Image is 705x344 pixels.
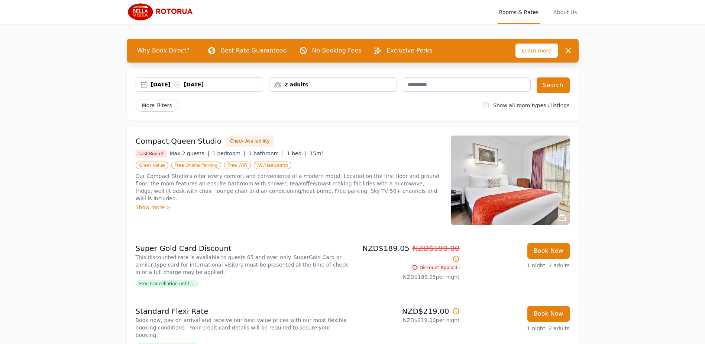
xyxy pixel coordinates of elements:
span: NZD$199.00 [413,244,460,253]
p: Book now, pay on arrival and receive our best value prices with our most flexible booking conditi... [136,316,350,339]
button: Search [537,77,570,93]
span: Free WiFi [224,162,251,169]
span: Discount Applied [410,264,460,271]
span: Why Book Direct? [131,43,196,58]
button: Book Now [527,243,570,259]
div: 2 adults [269,81,397,88]
p: 1 night, 2 adults [466,262,570,269]
label: Show all room types / listings [493,102,569,108]
span: 1 bathroom | [249,150,284,156]
p: NZD$189.05 [356,243,460,264]
p: 1 night, 2 adults [466,325,570,332]
p: Best Rate Guaranteed [221,46,287,55]
p: NZD$219.00 [356,306,460,316]
span: AC/Heatpump [254,162,291,169]
span: More Filters [136,99,178,112]
div: Show more > [136,204,442,211]
button: Book Now [527,306,570,322]
h3: Compact Queen Studio [136,136,222,146]
span: Free Cancellation until ... [136,280,198,287]
span: Free Onsite Parking [171,162,221,169]
p: Exclusive Perks [387,46,432,55]
p: Our Compact Studio's offer every comfort and convenience of a modern motel. Located on the first ... [136,172,442,202]
span: Max 2 guests | [169,150,209,156]
p: No Booking Fees [312,46,362,55]
button: Check Availability [226,136,274,147]
span: Learn more [515,44,558,58]
p: NZD$189.05 per night [356,273,460,281]
span: 15m² [310,150,323,156]
p: NZD$219.00 per night [356,316,460,324]
div: [DATE] [DATE] [151,81,263,88]
p: Super Gold Card Discount [136,243,350,254]
span: Last Room! [136,150,167,157]
p: This discounted rate is available to guests 65 and over only. SuperGold Card or similar type card... [136,254,350,276]
p: Standard Flexi Rate [136,306,350,316]
span: 1 bed | [287,150,307,156]
img: Bella Vista Rotorua [127,3,198,21]
span: Great Value [136,162,168,169]
span: 1 bedroom | [212,150,246,156]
